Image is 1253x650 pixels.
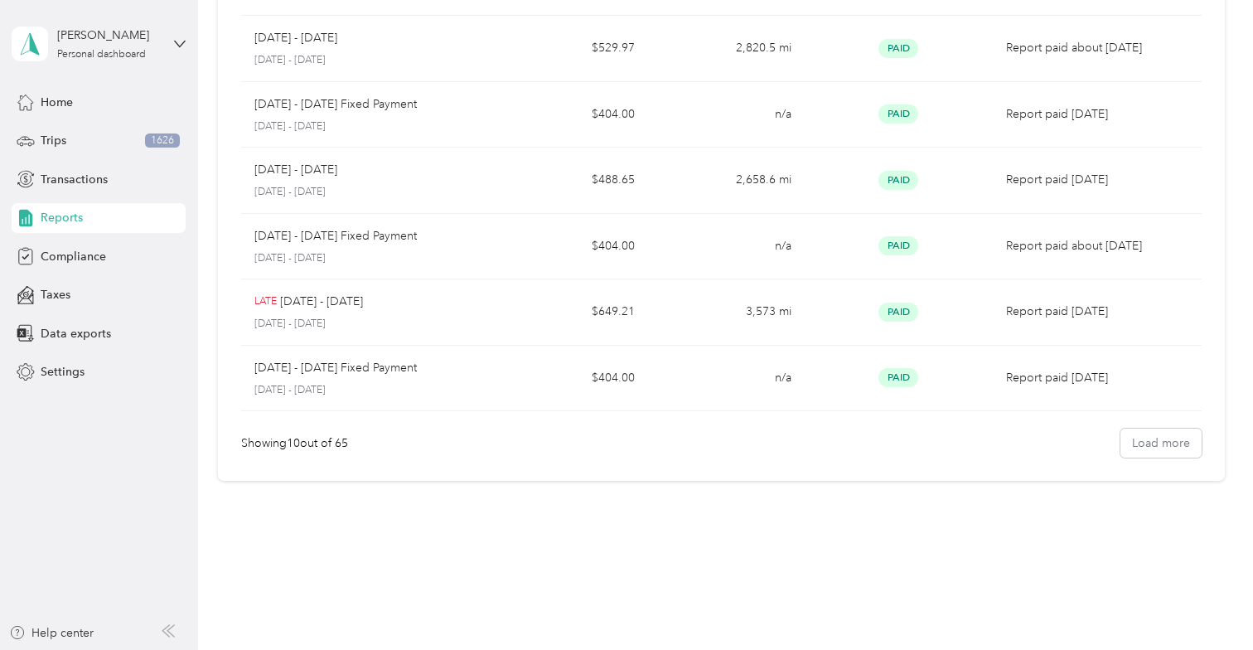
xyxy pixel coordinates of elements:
[878,104,918,124] span: Paid
[878,171,918,190] span: Paid
[254,53,478,68] p: [DATE] - [DATE]
[254,119,478,134] p: [DATE] - [DATE]
[57,50,146,60] div: Personal dashboard
[145,133,180,148] span: 1626
[254,95,417,114] p: [DATE] - [DATE] Fixed Payment
[57,27,161,44] div: [PERSON_NAME]
[280,293,363,311] p: [DATE] - [DATE]
[254,359,417,377] p: [DATE] - [DATE] Fixed Payment
[254,227,417,245] p: [DATE] - [DATE] Fixed Payment
[878,39,918,58] span: Paid
[491,346,648,412] td: $404.00
[648,148,805,214] td: 2,658.6 mi
[878,236,918,255] span: Paid
[254,383,478,398] p: [DATE] - [DATE]
[254,29,337,47] p: [DATE] - [DATE]
[491,214,648,280] td: $404.00
[648,279,805,346] td: 3,573 mi
[491,148,648,214] td: $488.65
[491,16,648,82] td: $529.97
[254,185,478,200] p: [DATE] - [DATE]
[41,363,85,381] span: Settings
[1006,171,1188,189] p: Report paid [DATE]
[41,325,111,342] span: Data exports
[648,346,805,412] td: n/a
[41,94,73,111] span: Home
[491,82,648,148] td: $404.00
[41,286,70,303] span: Taxes
[254,161,337,179] p: [DATE] - [DATE]
[878,303,918,322] span: Paid
[648,82,805,148] td: n/a
[41,171,108,188] span: Transactions
[241,434,348,452] div: Showing 10 out of 65
[1006,237,1188,255] p: Report paid about [DATE]
[41,209,83,226] span: Reports
[648,16,805,82] td: 2,820.5 mi
[878,368,918,387] span: Paid
[1006,105,1188,124] p: Report paid [DATE]
[254,294,277,309] p: LATE
[1006,39,1188,57] p: Report paid about [DATE]
[1006,369,1188,387] p: Report paid [DATE]
[254,251,478,266] p: [DATE] - [DATE]
[491,279,648,346] td: $649.21
[9,624,94,642] button: Help center
[254,317,478,332] p: [DATE] - [DATE]
[1160,557,1253,650] iframe: Everlance-gr Chat Button Frame
[1006,303,1188,321] p: Report paid [DATE]
[41,132,66,149] span: Trips
[1120,429,1202,458] button: Load more
[41,248,106,265] span: Compliance
[648,214,805,280] td: n/a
